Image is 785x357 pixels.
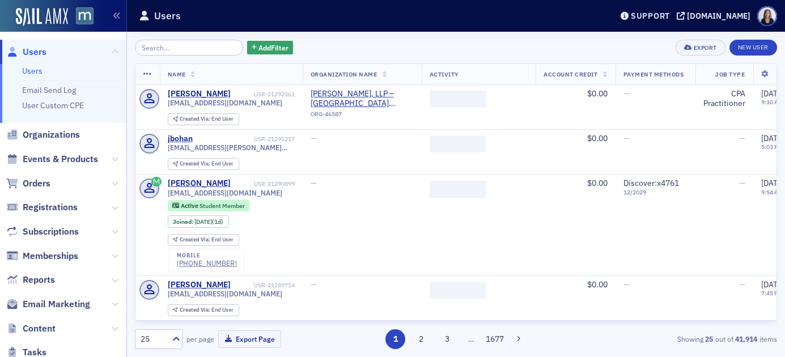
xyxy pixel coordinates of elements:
[23,153,98,165] span: Events & Products
[739,133,745,143] span: —
[6,250,78,262] a: Memberships
[68,7,94,27] a: View Homepage
[437,329,457,349] button: 3
[676,40,725,56] button: Export
[23,129,80,141] span: Organizations
[739,178,745,188] span: —
[677,12,754,20] button: [DOMAIN_NAME]
[430,181,486,198] span: ‌
[168,89,231,99] a: [PERSON_NAME]
[181,202,200,210] span: Active
[168,99,282,107] span: [EMAIL_ADDRESS][DOMAIN_NAME]
[761,178,784,188] span: [DATE]
[430,282,486,299] span: ‌
[180,160,211,167] span: Created Via :
[544,70,597,78] span: Account Credit
[180,115,211,122] span: Created Via :
[194,218,223,226] div: (1d)
[485,329,504,349] button: 1677
[311,178,317,188] span: —
[194,135,295,143] div: USR-21291217
[232,91,295,98] div: USR-21292361
[571,334,777,344] div: Showing out of items
[23,46,46,58] span: Users
[76,7,94,25] img: SailAMX
[623,279,630,290] span: —
[703,334,715,344] strong: 25
[168,200,250,211] div: Active: Active: Student Member
[23,177,50,190] span: Orders
[168,70,186,78] span: Name
[761,133,784,143] span: [DATE]
[430,135,486,152] span: ‌
[168,143,295,152] span: [EMAIL_ADDRESS][PERSON_NAME][DOMAIN_NAME]
[16,8,68,26] img: SailAMX
[141,333,166,345] div: 25
[180,116,234,122] div: End User
[22,100,84,110] a: User Custom CPE
[733,334,759,344] strong: 41,914
[154,9,181,23] h1: Users
[180,237,234,243] div: End User
[177,259,237,267] a: [PHONE_NUMBER]
[430,91,486,108] span: ‌
[587,178,608,188] span: $0.00
[761,88,784,99] span: [DATE]
[22,66,43,76] a: Users
[173,218,194,226] span: Joined :
[168,234,239,246] div: Created Via: End User
[311,89,414,109] a: [PERSON_NAME], LLP – [GEOGRAPHIC_DATA] ([GEOGRAPHIC_DATA], [GEOGRAPHIC_DATA])
[200,202,245,210] span: Student Member
[168,215,229,228] div: Joined: 2025-09-01 00:00:00
[194,218,212,226] span: [DATE]
[186,334,214,344] label: per page
[180,307,234,313] div: End User
[177,252,237,259] div: mobile
[587,88,608,99] span: $0.00
[729,40,777,56] a: New User
[6,274,55,286] a: Reports
[761,289,783,297] time: 7:45 PM
[22,85,76,95] a: Email Send Log
[715,70,745,78] span: Job Type
[587,133,608,143] span: $0.00
[218,330,281,348] button: Export Page
[6,153,98,165] a: Events & Products
[6,322,56,335] a: Content
[6,226,79,238] a: Subscriptions
[247,41,294,55] button: AddFilter
[135,40,243,56] input: Search…
[311,89,414,109] span: Grant Thornton, LLP – Baltimore (Towson, MD)
[168,178,231,189] a: [PERSON_NAME]
[687,11,750,21] div: [DOMAIN_NAME]
[623,189,688,196] span: 12 / 2029
[703,89,745,109] div: CPA Practitioner
[180,236,211,243] span: Created Via :
[311,133,317,143] span: —
[6,298,90,311] a: Email Marketing
[623,70,684,78] span: Payment Methods
[168,113,239,125] div: Created Via: End User
[172,202,244,210] a: Active Student Member
[168,290,282,298] span: [EMAIL_ADDRESS][DOMAIN_NAME]
[180,161,234,167] div: End User
[623,133,630,143] span: —
[385,329,405,349] button: 1
[180,306,211,313] span: Created Via :
[6,46,46,58] a: Users
[23,201,78,214] span: Registrations
[761,98,783,106] time: 9:30 AM
[23,226,79,238] span: Subscriptions
[168,280,231,290] div: [PERSON_NAME]
[411,329,431,349] button: 2
[430,70,459,78] span: Activity
[761,279,784,290] span: [DATE]
[6,129,80,141] a: Organizations
[587,279,608,290] span: $0.00
[694,45,717,51] div: Export
[463,334,479,344] span: …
